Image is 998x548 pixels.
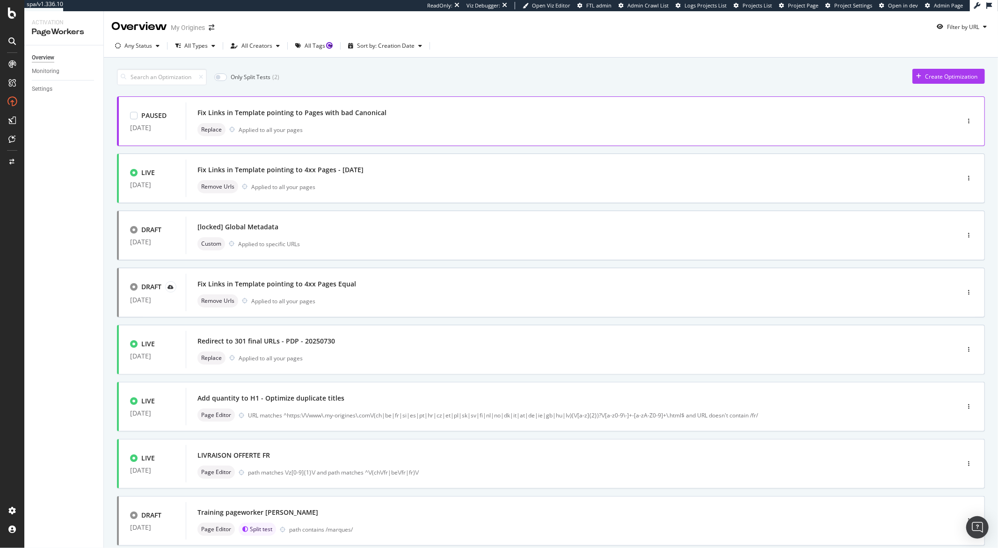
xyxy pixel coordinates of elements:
[209,24,214,31] div: arrow-right-arrow-left
[251,183,315,191] div: Applied to all your pages
[879,2,918,9] a: Open in dev
[532,2,570,9] span: Open Viz Editor
[32,66,97,76] a: Monitoring
[201,127,222,132] span: Replace
[201,412,231,418] span: Page Editor
[197,409,235,422] div: neutral label
[124,43,152,49] div: Any Status
[743,2,772,9] span: Projects List
[141,282,161,292] div: DRAFT
[141,225,161,234] div: DRAFT
[239,126,303,134] div: Applied to all your pages
[888,2,918,9] span: Open in dev
[248,468,919,476] div: path matches \/z[0-9]{1}\/ and path matches ^\/(ch\/fr|be\/fr|fr)\/
[141,453,155,463] div: LIVE
[32,84,97,94] a: Settings
[577,2,612,9] a: FTL admin
[197,523,235,536] div: neutral label
[141,396,155,406] div: LIVE
[272,73,279,81] div: ( 2 )
[184,43,208,49] div: All Types
[130,124,175,132] div: [DATE]
[197,279,356,289] div: Fix Links in Template pointing to 4xx Pages Equal
[523,2,570,9] a: Open Viz Editor
[32,53,54,63] div: Overview
[248,411,919,419] div: URL matches ^https:\/\/www\.my-origines\.com\/(ch|be|fr|si|es|pt|hr|cz|et|pl|sk|sv|fi|nl|no|dk|it...
[197,466,235,479] div: neutral label
[325,41,334,50] div: Tooltip anchor
[685,2,727,9] span: Logs Projects List
[197,336,335,346] div: Redirect to 301 final URLs - PDP - 20250730
[934,2,963,9] span: Admin Page
[834,2,872,9] span: Project Settings
[925,2,963,9] a: Admin Page
[32,27,96,37] div: PageWorkers
[32,66,59,76] div: Monitoring
[912,69,985,84] button: Create Optimization
[130,238,175,246] div: [DATE]
[111,19,167,35] div: Overview
[676,2,727,9] a: Logs Projects List
[197,108,386,117] div: Fix Links in Template pointing to Pages with bad Canonical
[933,19,991,34] button: Filter by URL
[586,2,612,9] span: FTL admin
[111,38,163,53] button: Any Status
[251,297,315,305] div: Applied to all your pages
[32,19,96,27] div: Activation
[239,354,303,362] div: Applied to all your pages
[201,355,222,361] span: Replace
[197,165,364,175] div: Fix Links in Template pointing to 4xx Pages - [DATE]
[141,111,167,120] div: PAUSED
[239,523,276,536] div: brand label
[197,294,238,307] div: neutral label
[130,181,175,189] div: [DATE]
[141,339,155,349] div: LIVE
[344,38,426,53] button: Sort by: Creation Date
[130,352,175,360] div: [DATE]
[305,43,325,49] div: All Tags
[130,409,175,417] div: [DATE]
[227,38,284,53] button: All Creators
[141,511,161,520] div: DRAFT
[117,69,207,85] input: Search an Optimization
[197,237,225,250] div: neutral label
[197,508,318,517] div: Training pageworker [PERSON_NAME]
[427,2,452,9] div: ReadOnly:
[32,53,97,63] a: Overview
[966,516,989,539] div: Open Intercom Messenger
[466,2,500,9] div: Viz Debugger:
[619,2,669,9] a: Admin Crawl List
[289,526,919,533] div: path contains /marques/
[201,184,234,190] span: Remove Urls
[250,526,272,532] span: Split test
[197,351,226,365] div: neutral label
[201,298,234,304] span: Remove Urls
[197,123,226,136] div: neutral label
[238,240,300,248] div: Applied to specific URLs
[734,2,772,9] a: Projects List
[231,73,270,81] div: Only Split Tests
[241,43,272,49] div: All Creators
[171,23,205,32] div: My Origines
[201,241,221,247] span: Custom
[171,38,219,53] button: All Types
[130,296,175,304] div: [DATE]
[197,180,238,193] div: neutral label
[627,2,669,9] span: Admin Crawl List
[130,467,175,474] div: [DATE]
[130,524,175,531] div: [DATE]
[925,73,977,80] div: Create Optimization
[291,38,336,53] button: All Tags
[947,23,979,31] div: Filter by URL
[357,43,415,49] div: Sort by: Creation Date
[197,394,344,403] div: Add quantity to H1 - Optimize duplicate titles
[779,2,818,9] a: Project Page
[197,222,278,232] div: [locked] Global Metadata
[788,2,818,9] span: Project Page
[201,469,231,475] span: Page Editor
[197,451,270,460] div: LIVRAISON OFFERTE FR
[825,2,872,9] a: Project Settings
[141,168,155,177] div: LIVE
[32,84,52,94] div: Settings
[201,526,231,532] span: Page Editor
